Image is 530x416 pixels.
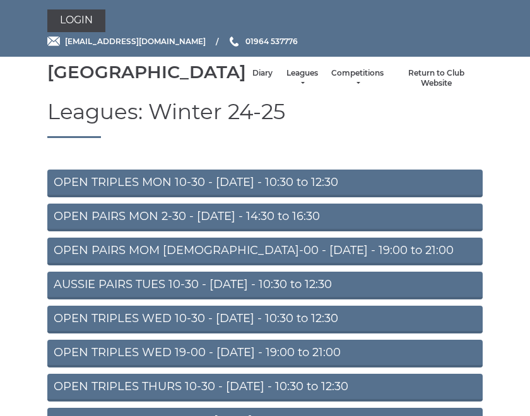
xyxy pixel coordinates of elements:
[47,37,60,46] img: Email
[396,68,476,89] a: Return to Club Website
[47,100,483,138] h1: Leagues: Winter 24-25
[252,68,273,79] a: Diary
[331,68,384,89] a: Competitions
[47,9,105,32] a: Login
[65,37,206,46] span: [EMAIL_ADDRESS][DOMAIN_NAME]
[285,68,319,89] a: Leagues
[47,170,483,197] a: OPEN TRIPLES MON 10-30 - [DATE] - 10:30 to 12:30
[47,62,246,82] div: [GEOGRAPHIC_DATA]
[47,35,206,47] a: Email [EMAIL_ADDRESS][DOMAIN_NAME]
[47,374,483,402] a: OPEN TRIPLES THURS 10-30 - [DATE] - 10:30 to 12:30
[230,37,238,47] img: Phone us
[47,204,483,231] a: OPEN PAIRS MON 2-30 - [DATE] - 14:30 to 16:30
[47,306,483,333] a: OPEN TRIPLES WED 10-30 - [DATE] - 10:30 to 12:30
[47,272,483,299] a: AUSSIE PAIRS TUES 10-30 - [DATE] - 10:30 to 12:30
[228,35,298,47] a: Phone us 01964 537776
[47,238,483,265] a: OPEN PAIRS MOM [DEMOGRAPHIC_DATA]-00 - [DATE] - 19:00 to 21:00
[245,37,298,46] span: 01964 537776
[47,340,483,367] a: OPEN TRIPLES WED 19-00 - [DATE] - 19:00 to 21:00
